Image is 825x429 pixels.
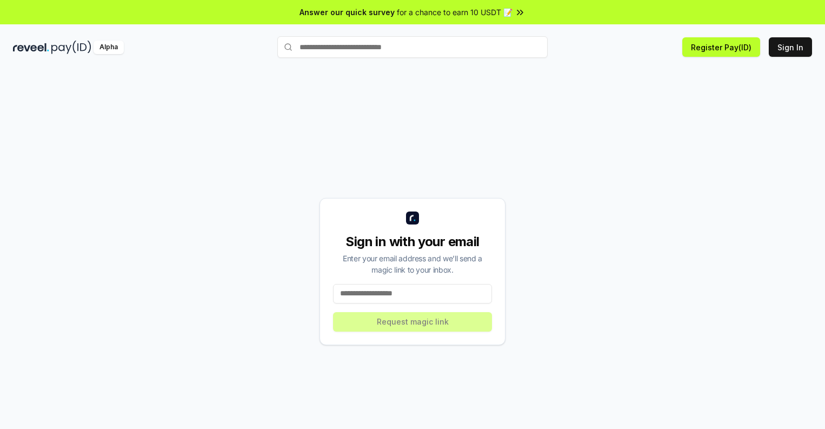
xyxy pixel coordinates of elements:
button: Sign In [769,37,812,57]
img: pay_id [51,41,91,54]
img: logo_small [406,212,419,225]
div: Sign in with your email [333,233,492,250]
span: Answer our quick survey [300,6,395,18]
img: reveel_dark [13,41,49,54]
span: for a chance to earn 10 USDT 📝 [397,6,513,18]
div: Alpha [94,41,124,54]
button: Register Pay(ID) [682,37,760,57]
div: Enter your email address and we’ll send a magic link to your inbox. [333,253,492,275]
